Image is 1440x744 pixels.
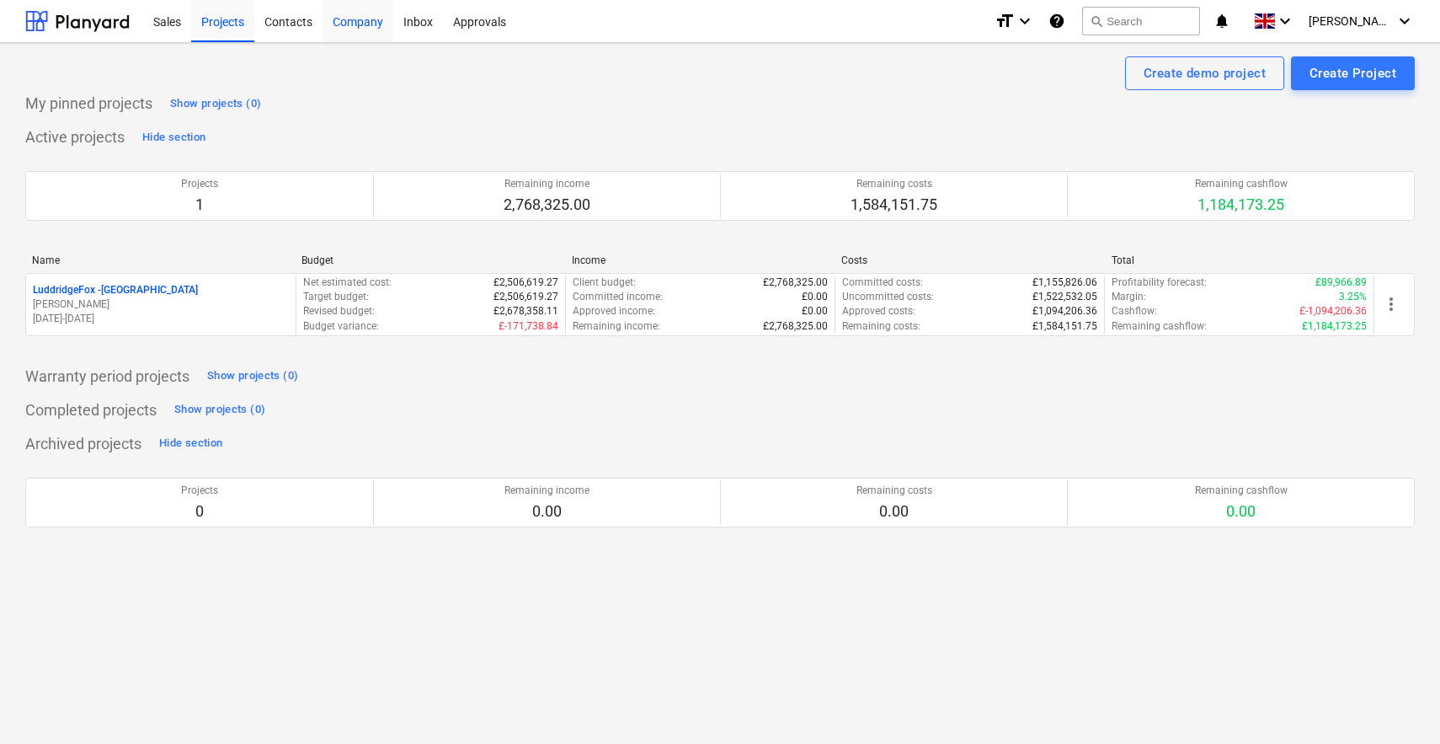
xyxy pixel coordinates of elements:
[1302,319,1367,334] p: £1,184,173.25
[33,312,289,326] p: [DATE] - [DATE]
[203,363,302,390] button: Show projects (0)
[303,304,375,318] p: Revised budget :
[1015,11,1035,31] i: keyboard_arrow_down
[1395,11,1415,31] i: keyboard_arrow_down
[170,94,261,114] div: Show projects (0)
[493,304,558,318] p: £2,678,358.11
[1125,56,1284,90] button: Create demo project
[1195,484,1288,498] p: Remaining cashflow
[142,128,205,147] div: Hide section
[25,400,157,420] p: Completed projects
[181,177,218,191] p: Projects
[763,319,828,334] p: £2,768,325.00
[181,484,218,498] p: Projects
[573,276,636,290] p: Client budget :
[995,11,1015,31] i: format_size
[25,367,189,387] p: Warranty period projects
[1048,11,1065,31] i: Knowledge base
[504,501,589,522] p: 0.00
[1112,290,1146,304] p: Margin :
[1090,14,1103,28] span: search
[1195,195,1288,215] p: 1,184,173.25
[1356,663,1440,744] iframe: Chat Widget
[573,319,660,334] p: Remaining income :
[493,290,558,304] p: £2,506,619.27
[207,367,298,386] div: Show projects (0)
[1144,62,1266,84] div: Create demo project
[25,434,141,454] p: Archived projects
[303,276,392,290] p: Net estimated cost :
[573,290,663,304] p: Committed income :
[1112,254,1368,266] div: Total
[1381,294,1401,314] span: more_vert
[493,276,558,290] p: £2,506,619.27
[32,254,288,266] div: Name
[174,400,265,420] div: Show projects (0)
[166,90,265,117] button: Show projects (0)
[504,195,590,215] p: 2,768,325.00
[1082,7,1200,35] button: Search
[851,177,937,191] p: Remaining costs
[303,290,369,304] p: Target budget :
[763,276,828,290] p: £2,768,325.00
[1032,276,1097,290] p: £1,155,826.06
[504,484,589,498] p: Remaining income
[499,319,558,334] p: £-171,738.84
[138,124,210,151] button: Hide section
[1309,62,1396,84] div: Create Project
[1299,304,1367,318] p: £-1,094,206.36
[1339,290,1367,304] p: 3.25%
[33,283,289,326] div: LuddridgeFox -[GEOGRAPHIC_DATA][PERSON_NAME][DATE]-[DATE]
[841,254,1097,266] div: Costs
[1032,290,1097,304] p: £1,522,532.05
[303,319,379,334] p: Budget variance :
[842,276,923,290] p: Committed costs :
[1213,11,1230,31] i: notifications
[159,434,222,453] div: Hide section
[504,177,590,191] p: Remaining income
[842,290,934,304] p: Uncommitted costs :
[170,397,269,424] button: Show projects (0)
[1112,319,1207,334] p: Remaining cashflow :
[1195,177,1288,191] p: Remaining cashflow
[1291,56,1415,90] button: Create Project
[1032,319,1097,334] p: £1,584,151.75
[1112,276,1207,290] p: Profitability forecast :
[25,127,125,147] p: Active projects
[1112,304,1157,318] p: Cashflow :
[856,484,932,498] p: Remaining costs
[856,501,932,522] p: 0.00
[301,254,557,266] div: Budget
[33,297,289,312] p: [PERSON_NAME]
[842,319,920,334] p: Remaining costs :
[1032,304,1097,318] p: £1,094,206.36
[851,195,937,215] p: 1,584,151.75
[181,501,218,522] p: 0
[802,290,828,304] p: £0.00
[1275,11,1295,31] i: keyboard_arrow_down
[573,304,655,318] p: Approved income :
[1195,501,1288,522] p: 0.00
[181,195,218,215] p: 1
[1309,14,1393,28] span: [PERSON_NAME]
[155,431,227,458] button: Hide section
[842,304,915,318] p: Approved costs :
[572,254,828,266] div: Income
[802,304,828,318] p: £0.00
[1315,276,1367,290] p: £89,966.89
[33,283,198,297] p: LuddridgeFox - [GEOGRAPHIC_DATA]
[25,94,152,114] p: My pinned projects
